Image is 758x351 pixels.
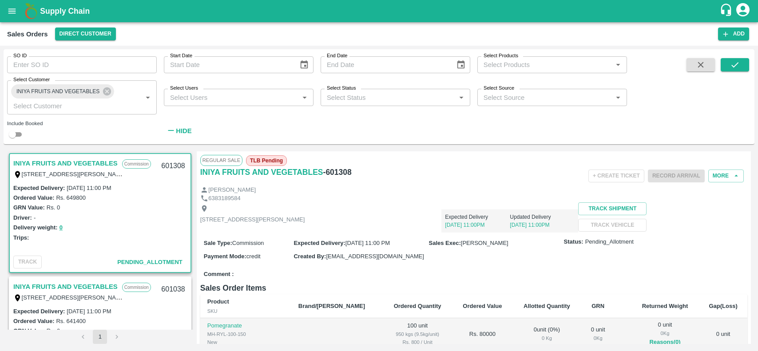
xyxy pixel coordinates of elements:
label: Ordered Value: [13,318,54,324]
button: open drawer [2,1,22,21]
td: Rs. 80000 [452,318,513,351]
div: 601038 [156,279,190,300]
label: Rs. 0 [47,204,60,211]
label: Expected Delivery : [13,185,65,191]
h6: INIYA FRUITS AND VEGETABLES [200,166,323,178]
p: Commission [122,159,151,169]
div: SKU [207,307,284,315]
a: INIYA FRUITS AND VEGETABLES [13,281,118,292]
label: [DATE] 11:00 PM [67,185,111,191]
div: Sales Orders [7,28,48,40]
td: 100 unit [383,318,452,351]
label: SO ID [13,52,27,59]
div: 0 unit [588,326,608,342]
input: Select Customer [10,100,128,111]
div: INIYA FRUITS AND VEGETABLES [11,84,114,99]
p: Expected Delivery [445,213,510,221]
div: MH-RYL-100-150 [207,330,284,338]
span: Please dispatch the trip before ending [648,172,705,179]
label: Start Date [170,52,192,59]
button: 0 [60,223,63,233]
b: Returned Weight [642,303,688,309]
b: Supply Chain [40,7,90,16]
b: Allotted Quantity [524,303,570,309]
label: Driver: [13,214,32,221]
p: [DATE] 11:00PM [510,221,575,229]
label: Select Source [484,85,514,92]
label: Select Customer [13,76,50,83]
label: Comment : [204,270,234,279]
p: [DATE] 11:00PM [445,221,510,229]
label: Created By : [294,253,326,260]
div: 950 kgs (9.5kg/unit) [390,330,445,338]
label: [STREET_ADDRESS][PERSON_NAME] [22,170,127,177]
label: Expected Delivery : [294,240,345,246]
button: Hide [164,123,194,138]
span: TLB Pending [246,155,287,166]
div: 0 unit [638,321,692,347]
b: Ordered Quantity [394,303,441,309]
button: Open [142,92,154,103]
button: Open [299,92,310,103]
label: Expected Delivery : [13,308,65,315]
label: Sales Exec : [429,240,461,246]
b: Ordered Value [463,303,502,309]
p: [PERSON_NAME] [208,186,256,194]
div: 0 Kg [638,329,692,337]
input: Select Status [323,91,453,103]
a: INIYA FRUITS AND VEGETABLES [13,158,118,169]
button: Choose date [296,56,313,73]
label: Select Users [170,85,198,92]
label: Rs. 649800 [56,194,86,201]
img: logo [22,2,40,20]
button: Select DC [55,28,116,40]
p: Commission [122,283,151,292]
td: 0 unit [699,318,747,351]
div: 0 unit ( 0 %) [520,326,574,342]
strong: Hide [176,127,191,134]
span: INIYA FRUITS AND VEGETABLES [11,87,105,96]
span: [DATE] 11:00 PM [345,240,390,246]
input: End Date [321,56,449,73]
div: customer-support [719,3,735,19]
b: Gap(Loss) [709,303,737,309]
input: Select Users [167,91,296,103]
button: Open [612,59,624,71]
label: Select Status [327,85,356,92]
div: 601308 [156,156,190,177]
button: More [708,170,744,182]
input: Enter SO ID [7,56,157,73]
p: 6383189584 [208,194,240,203]
nav: pagination navigation [75,330,125,344]
label: [STREET_ADDRESS][PERSON_NAME] [22,294,127,301]
span: [PERSON_NAME] [461,240,508,246]
input: Select Products [480,59,610,71]
button: page 1 [93,330,107,344]
button: Track Shipment [578,202,647,215]
div: account of current user [735,2,751,20]
span: Commission [232,240,264,246]
label: End Date [327,52,347,59]
span: [EMAIL_ADDRESS][DOMAIN_NAME] [326,253,424,260]
h6: - 601308 [323,166,352,178]
b: Brand/[PERSON_NAME] [298,303,365,309]
div: New [207,338,284,346]
input: Select Source [480,91,610,103]
label: GRN Value: [13,327,45,334]
label: Ordered Value: [13,194,54,201]
b: GRN [591,303,604,309]
label: Sale Type : [204,240,232,246]
p: Pomegranate [207,322,284,330]
a: Supply Chain [40,5,719,17]
span: Pending_Allotment [117,259,183,265]
h6: Sales Order Items [200,282,747,294]
div: Rs. 800 / Unit [390,338,445,346]
input: Start Date [164,56,292,73]
label: Rs. 0 [47,327,60,334]
span: credit [246,253,261,260]
div: 0 Kg [520,334,574,342]
label: Delivery weight: [13,224,58,231]
span: Pending_Allotment [585,238,634,246]
button: Open [456,92,467,103]
div: 0 Kg [588,334,608,342]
